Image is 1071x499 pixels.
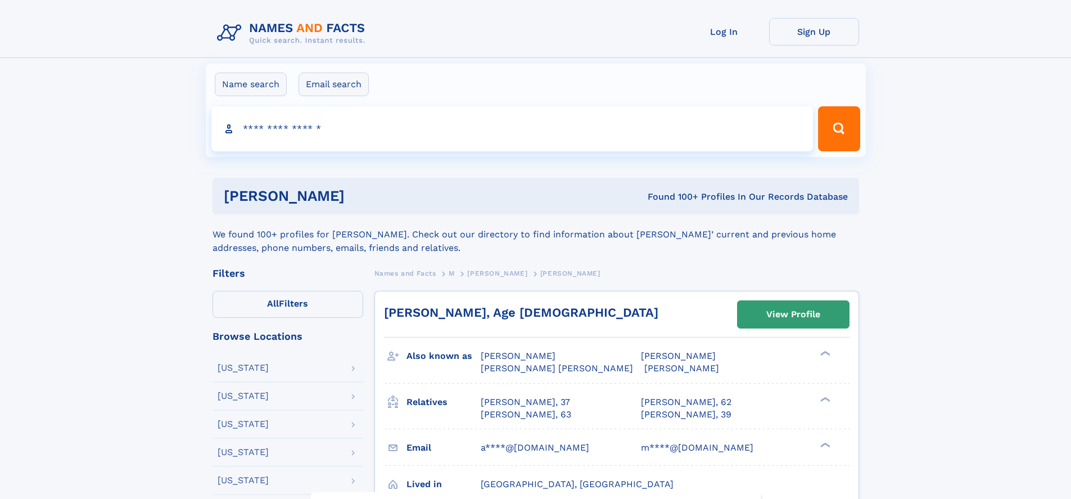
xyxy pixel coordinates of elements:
[481,363,633,374] span: [PERSON_NAME] [PERSON_NAME]
[766,302,820,327] div: View Profile
[817,441,831,448] div: ❯
[817,350,831,357] div: ❯
[641,350,716,361] span: [PERSON_NAME]
[738,301,849,328] a: View Profile
[818,106,860,151] button: Search Button
[496,191,848,203] div: Found 100+ Profiles In Our Records Database
[481,408,571,421] a: [PERSON_NAME], 63
[679,18,769,46] a: Log In
[406,438,481,457] h3: Email
[467,269,527,277] span: [PERSON_NAME]
[267,298,279,309] span: All
[449,269,455,277] span: M
[481,396,570,408] a: [PERSON_NAME], 37
[467,266,527,280] a: [PERSON_NAME]
[213,268,363,278] div: Filters
[218,392,269,401] div: [US_STATE]
[406,347,481,366] h3: Also known as
[540,269,600,277] span: [PERSON_NAME]
[641,408,731,421] a: [PERSON_NAME], 39
[406,475,481,494] h3: Lived in
[641,396,731,408] a: [PERSON_NAME], 62
[218,420,269,429] div: [US_STATE]
[218,448,269,457] div: [US_STATE]
[213,18,374,48] img: Logo Names and Facts
[374,266,436,280] a: Names and Facts
[481,350,555,361] span: [PERSON_NAME]
[213,214,859,255] div: We found 100+ profiles for [PERSON_NAME]. Check out our directory to find information about [PERS...
[817,395,831,403] div: ❯
[213,331,363,341] div: Browse Locations
[211,106,814,151] input: search input
[299,73,369,96] label: Email search
[769,18,859,46] a: Sign Up
[213,291,363,318] label: Filters
[218,363,269,372] div: [US_STATE]
[215,73,287,96] label: Name search
[644,363,719,374] span: [PERSON_NAME]
[218,476,269,485] div: [US_STATE]
[406,393,481,412] h3: Relatives
[481,479,674,489] span: [GEOGRAPHIC_DATA], [GEOGRAPHIC_DATA]
[449,266,455,280] a: M
[384,305,658,320] a: [PERSON_NAME], Age [DEMOGRAPHIC_DATA]
[224,189,496,203] h1: [PERSON_NAME]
